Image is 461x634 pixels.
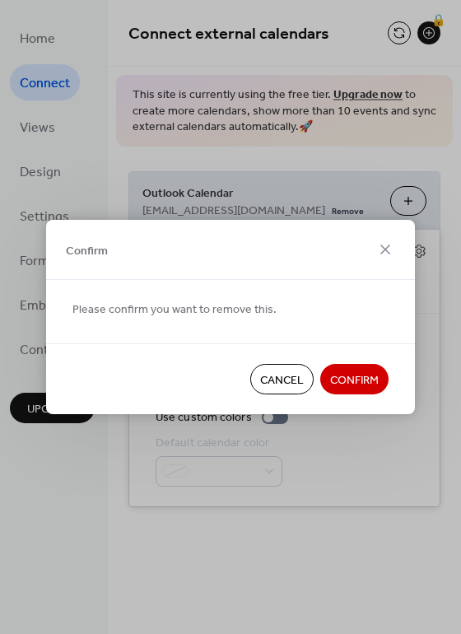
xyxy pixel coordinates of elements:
button: Confirm [320,364,389,394]
span: Confirm [66,242,108,259]
button: Cancel [250,364,314,394]
span: Cancel [260,372,304,389]
span: Please confirm you want to remove this. [72,301,277,319]
span: Confirm [330,372,379,389]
